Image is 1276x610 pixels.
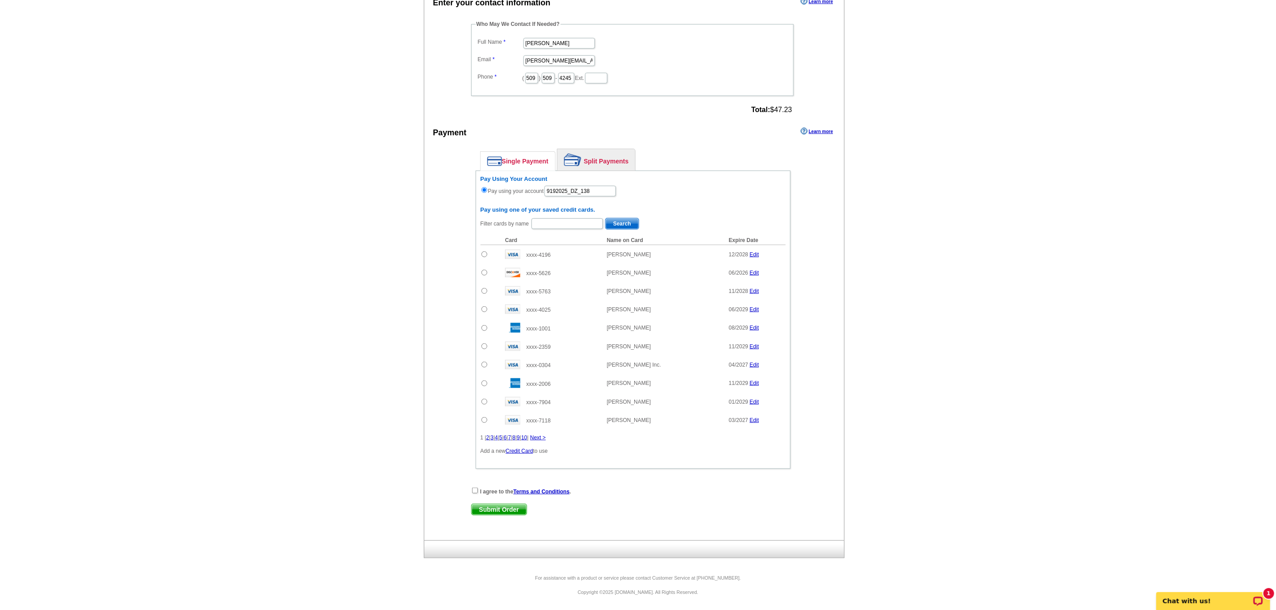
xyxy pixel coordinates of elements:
[481,175,786,183] h6: Pay Using Your Account
[607,380,651,386] span: [PERSON_NAME]
[490,435,494,441] a: 3
[729,343,748,350] span: 11/2029
[506,448,533,454] a: Credit Card
[729,251,748,258] span: 12/2028
[724,236,786,245] th: Expire Date
[607,306,651,313] span: [PERSON_NAME]
[505,342,520,351] img: visa.gif
[478,55,523,63] label: Email
[607,288,651,294] span: [PERSON_NAME]
[505,250,520,259] img: visa.gif
[526,362,551,368] span: xxxx-0304
[530,435,546,441] a: Next >
[750,325,759,331] a: Edit
[487,156,502,166] img: single-payment.png
[508,435,511,441] a: 7
[729,270,748,276] span: 06/2026
[602,236,724,245] th: Name on Card
[495,435,498,441] a: 4
[607,362,661,368] span: [PERSON_NAME] Inc.
[476,71,789,84] dd: ( ) - Ext.
[564,154,582,166] img: split-payment.png
[750,380,759,386] a: Edit
[557,149,635,171] a: Split Payments
[606,218,639,229] span: Search
[505,415,520,425] img: visa.gif
[505,268,520,277] img: disc.gif
[750,288,759,294] a: Edit
[751,106,770,113] strong: Total:
[607,399,651,405] span: [PERSON_NAME]
[505,305,520,314] img: visa.gif
[514,489,570,495] a: Terms and Conditions
[750,362,759,368] a: Edit
[544,186,616,196] input: PO #:
[481,447,786,455] p: Add a new to use
[729,288,748,294] span: 11/2028
[478,73,523,81] label: Phone
[481,220,529,228] label: Filter cards by name
[750,306,759,313] a: Edit
[729,380,748,386] span: 11/2029
[729,325,748,331] span: 08/2029
[499,435,502,441] a: 5
[607,270,651,276] span: [PERSON_NAME]
[505,360,520,369] img: visa.gif
[801,128,833,135] a: Learn more
[472,504,527,515] span: Submit Order
[750,251,759,258] a: Edit
[526,326,551,332] span: xxxx-1001
[729,417,748,423] span: 03/2027
[750,417,759,423] a: Edit
[505,397,520,406] img: visa.gif
[505,286,520,296] img: visa.gif
[481,175,786,197] div: Pay using your account
[607,343,651,350] span: [PERSON_NAME]
[526,307,551,313] span: xxxx-4025
[526,344,551,350] span: xxxx-2359
[513,435,516,441] a: 8
[526,381,551,387] span: xxxx-2006
[526,399,551,405] span: xxxx-7904
[751,106,792,114] span: $47.23
[517,435,520,441] a: 9
[605,218,639,230] button: Search
[526,288,551,295] span: xxxx-5763
[729,362,748,368] span: 04/2027
[481,152,555,171] a: Single Payment
[505,323,520,333] img: amex.gif
[1150,582,1276,610] iframe: LiveChat chat widget
[729,399,748,405] span: 01/2029
[481,434,786,442] div: 1 | | | | | | | | | |
[476,20,561,28] legend: Who May We Contact If Needed?
[607,417,651,423] span: [PERSON_NAME]
[607,325,651,331] span: [PERSON_NAME]
[433,127,467,139] div: Payment
[729,306,748,313] span: 06/2029
[478,38,523,46] label: Full Name
[501,236,602,245] th: Card
[505,378,520,388] img: amex.gif
[750,399,759,405] a: Edit
[750,343,759,350] a: Edit
[521,435,527,441] a: 10
[526,418,551,424] span: xxxx-7118
[526,270,551,276] span: xxxx-5626
[526,252,551,258] span: xxxx-4196
[504,435,507,441] a: 6
[486,435,489,441] a: 2
[481,206,786,213] h6: Pay using one of your saved credit cards.
[750,270,759,276] a: Edit
[480,489,571,495] strong: I agree to the .
[607,251,651,258] span: [PERSON_NAME]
